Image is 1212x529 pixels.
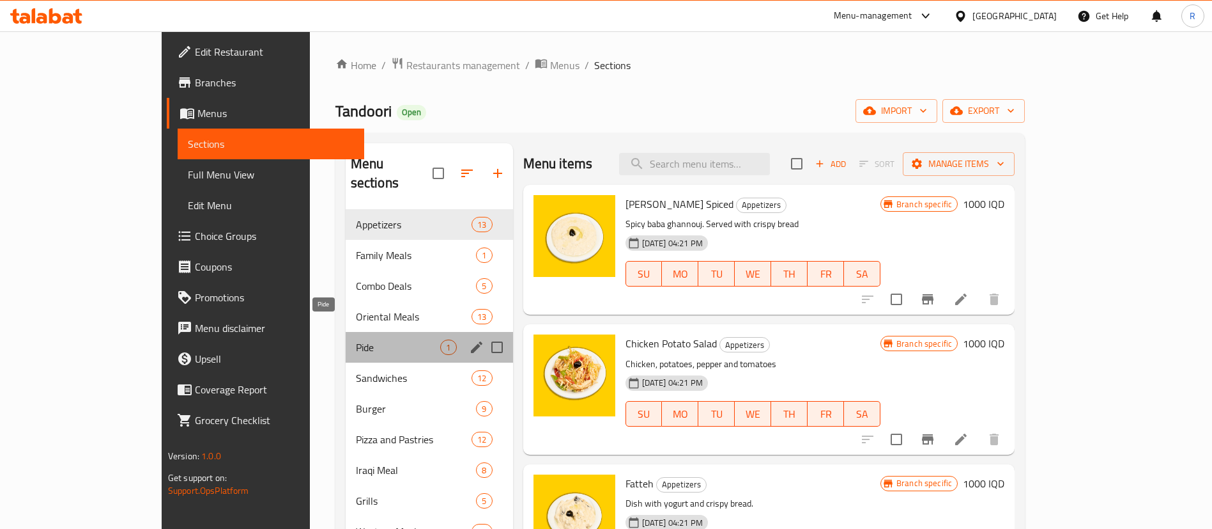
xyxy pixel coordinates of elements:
span: 1 [441,342,456,354]
button: SA [844,401,880,427]
a: Coupons [167,251,364,282]
span: Upsell [195,351,354,367]
span: import [866,103,927,119]
span: Family Meals [356,248,477,263]
span: SU [631,405,657,423]
div: Menu-management [834,8,912,24]
a: Menus [167,98,364,129]
span: TH [776,265,802,283]
span: Select all sections [425,160,452,187]
span: SA [849,405,875,423]
span: Chicken Potato Salad [625,334,717,353]
button: FR [808,261,844,287]
span: WE [740,265,766,283]
div: Combo Deals5 [346,271,513,301]
div: Pizza and Pastries12 [346,424,513,455]
p: Chicken, potatoes, pepper and tomatoes [625,356,880,372]
span: Restaurants management [406,58,520,73]
span: Coverage Report [195,382,354,397]
a: Menu disclaimer [167,313,364,343]
span: Menu disclaimer [195,320,354,336]
span: Add [813,157,848,171]
button: TH [771,401,808,427]
button: MO [662,401,698,427]
span: TH [776,405,802,423]
span: Manage items [913,156,1004,172]
button: Add section [482,158,513,189]
span: Tandoori [335,97,392,125]
button: edit [467,338,486,357]
button: TU [698,261,735,287]
span: TU [703,405,730,423]
button: TH [771,261,808,287]
span: Sections [594,58,631,73]
div: Grills5 [346,486,513,516]
span: 13 [472,219,491,231]
button: SU [625,401,663,427]
button: SA [844,261,880,287]
span: Select to update [883,426,910,453]
button: delete [979,284,1009,315]
span: Add item [810,154,851,174]
p: Dish with yogurt and crispy bread. [625,496,880,512]
span: 8 [477,464,491,477]
a: Edit menu item [953,432,969,447]
span: Branches [195,75,354,90]
span: Menus [197,106,354,121]
span: Oriental Meals [356,309,472,324]
div: items [476,462,492,478]
span: 1 [477,249,491,262]
span: 12 [472,434,491,446]
div: items [440,340,456,355]
div: Appetizers [736,198,786,213]
span: Select section [783,150,810,177]
span: [DATE] 04:21 PM [637,517,708,529]
span: Fatteh [625,474,654,493]
div: items [472,309,492,324]
div: Pizza and Pastries [356,432,472,447]
span: 5 [477,495,491,507]
span: Promotions [195,290,354,305]
span: Edit Restaurant [195,44,354,59]
span: Open [397,107,426,118]
a: Promotions [167,282,364,313]
span: Sections [188,136,354,152]
div: Sandwiches12 [346,363,513,393]
div: items [476,278,492,294]
div: Pide1edit [346,332,513,363]
span: Full Menu View [188,167,354,182]
div: Burger9 [346,393,513,424]
a: Edit Menu [178,190,364,221]
a: Edit menu item [953,292,969,307]
span: Grocery Checklist [195,413,354,428]
img: Baba Ghannouj Spiced [533,195,615,277]
span: Appetizers [737,198,786,212]
span: [DATE] 04:21 PM [637,237,708,249]
span: 12 [472,372,491,384]
a: Support.OpsPlatform [168,482,249,499]
a: Restaurants management [391,57,520,74]
span: 1.0.0 [201,448,221,464]
h2: Menu items [523,154,593,173]
span: Coupons [195,259,354,274]
button: Branch-specific-item [912,424,943,455]
span: FR [813,405,839,423]
div: [GEOGRAPHIC_DATA] [972,9,1057,23]
span: SA [849,265,875,283]
img: Chicken Potato Salad [533,335,615,416]
h6: 1000 IQD [963,195,1004,213]
button: Branch-specific-item [912,284,943,315]
nav: breadcrumb [335,57,1025,74]
span: Select section first [851,154,903,174]
button: delete [979,424,1009,455]
div: Open [397,105,426,120]
li: / [381,58,386,73]
div: Iraqi Meal8 [346,455,513,486]
button: Manage items [903,152,1015,176]
span: Grills [356,493,477,509]
span: FR [813,265,839,283]
span: Choice Groups [195,228,354,244]
span: Burger [356,401,477,416]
